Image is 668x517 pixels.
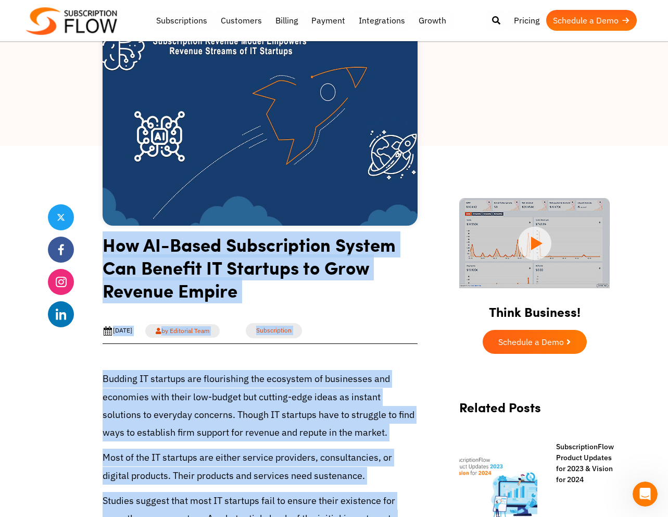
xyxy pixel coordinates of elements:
[145,324,220,338] a: by Editorial Team
[546,10,637,31] a: Schedule a Demo
[103,16,418,226] img: Subscription-Revenue-Model-Empowers-Revenue-Streams-of-IT-Startups
[352,10,412,31] a: Integrations
[498,338,564,346] span: Schedule a Demo
[103,326,132,336] div: [DATE]
[305,10,352,31] a: Payment
[459,198,610,288] img: intro video
[269,10,305,31] a: Billing
[483,330,587,354] a: Schedule a Demo
[246,323,302,338] a: Subscription
[103,449,418,484] p: Most of the IT startups are either service providers, consultancies, or digital products. Their p...
[214,10,269,31] a: Customers
[26,7,117,35] img: Subscriptionflow
[546,441,610,485] a: SubscriptionFlow Product Updates for 2023 & Vision for 2024
[507,10,546,31] a: Pricing
[459,400,610,425] h2: Related Posts
[412,10,453,31] a: Growth
[633,482,658,507] iframe: Intercom live chat
[103,233,418,310] h1: How AI-Based Subscription System Can Benefit IT Startups to Grow Revenue Empire
[103,370,418,441] p: Budding IT startups are flourishing the ecosystem of businesses and economies with their low-budg...
[449,291,621,325] h2: Think Business!
[149,10,214,31] a: Subscriptions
